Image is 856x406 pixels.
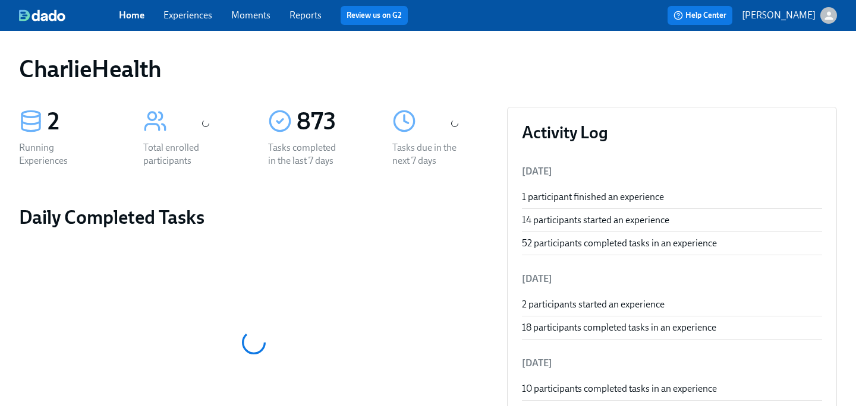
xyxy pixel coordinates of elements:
[19,141,95,167] div: Running Experiences
[522,166,552,177] span: [DATE]
[668,6,732,25] button: Help Center
[522,122,822,143] h3: Activity Log
[119,9,144,21] a: Home
[289,9,322,21] a: Reports
[522,214,822,227] div: 14 participants started an experience
[392,141,468,167] div: Tasks due in the next 7 days
[522,265,822,293] li: [DATE]
[163,9,212,21] a: Experiences
[19,55,162,83] h1: CharlieHealth
[522,298,822,311] div: 2 participants started an experience
[297,107,364,137] div: 873
[19,9,119,21] a: dado
[742,7,837,24] button: [PERSON_NAME]
[231,9,270,21] a: Moments
[19,9,65,21] img: dado
[341,6,408,25] button: Review us on G2
[48,107,115,137] div: 2
[143,141,219,167] div: Total enrolled participants
[522,191,822,204] div: 1 participant finished an experience
[522,349,822,378] li: [DATE]
[268,141,344,167] div: Tasks completed in the last 7 days
[347,9,402,21] a: Review us on G2
[742,9,816,22] p: [PERSON_NAME]
[522,237,822,250] div: 52 participants completed tasks in an experience
[19,205,488,229] h2: Daily Completed Tasks
[674,9,726,21] span: Help Center
[522,382,822,395] div: 10 participants completed tasks in an experience
[522,321,822,334] div: 18 participants completed tasks in an experience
